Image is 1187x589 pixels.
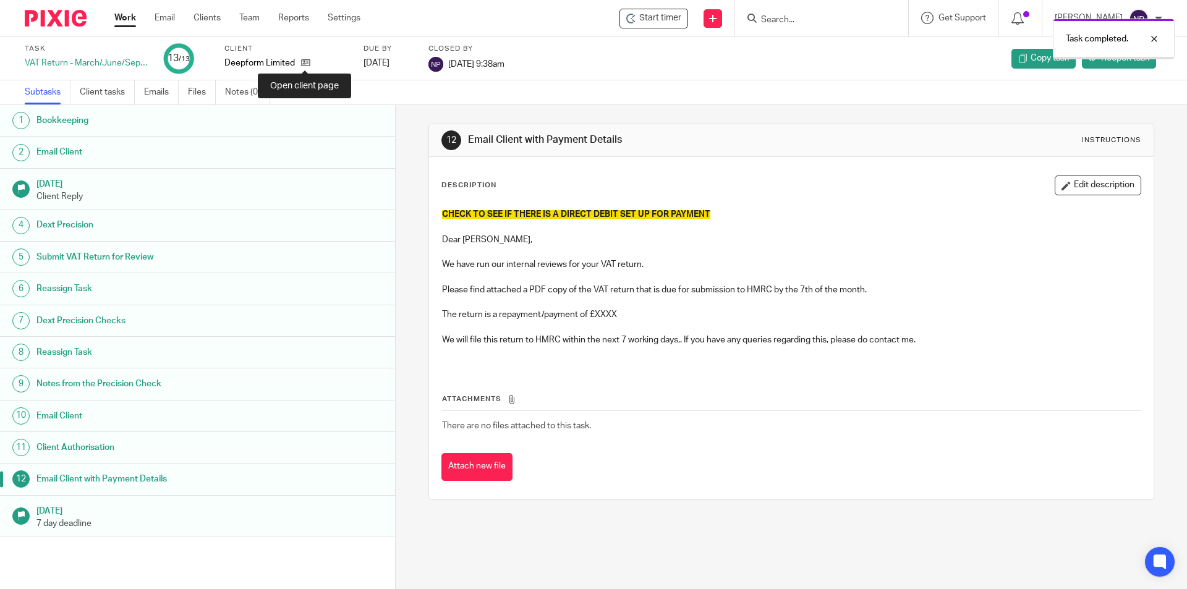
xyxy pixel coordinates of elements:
[12,217,30,234] div: 4
[36,248,268,266] h1: Submit VAT Return for Review
[224,44,348,54] label: Client
[36,517,383,530] p: 7 day deadline
[619,9,688,28] div: Deepform Limited - VAT Return - March/June/Sept/Dec
[1066,33,1128,45] p: Task completed.
[194,12,221,24] a: Clients
[441,453,513,481] button: Attach new file
[36,143,268,161] h1: Email Client
[442,422,591,430] span: There are no files attached to this task.
[12,344,30,361] div: 8
[36,216,268,234] h1: Dext Precision
[36,375,268,393] h1: Notes from the Precision Check
[36,111,268,130] h1: Bookkeeping
[144,80,179,104] a: Emails
[442,284,1140,296] p: Please find attached a PDF copy of the VAT return that is due for submission to HMRC by the 7th o...
[25,80,70,104] a: Subtasks
[1082,135,1141,145] div: Instructions
[442,210,710,219] span: CHECK TO SEE IF THERE IS A DIRECT DEBIT SET UP FOR PAYMENT
[188,80,216,104] a: Files
[36,470,268,488] h1: Email Client with Payment Details
[36,279,268,298] h1: Reassign Task
[428,57,443,72] img: svg%3E
[36,407,268,425] h1: Email Client
[442,234,1140,246] p: Dear [PERSON_NAME],
[12,439,30,456] div: 11
[36,311,268,330] h1: Dext Precision Checks
[12,312,30,329] div: 7
[25,44,148,54] label: Task
[224,57,295,69] p: Deepform Limited
[168,51,190,66] div: 13
[25,57,148,69] div: VAT Return - March/June/Sept/Dec
[12,470,30,488] div: 12
[278,12,309,24] a: Reports
[441,180,496,190] p: Description
[12,407,30,425] div: 10
[442,334,1140,346] p: We will file this return to HMRC within the next 7 working days,. If you have any queries regardi...
[36,502,383,517] h1: [DATE]
[442,258,1140,271] p: We have run our internal reviews for your VAT return.
[364,57,413,69] div: [DATE]
[12,112,30,129] div: 1
[442,396,501,402] span: Attachments
[12,280,30,297] div: 6
[25,10,87,27] img: Pixie
[225,80,270,104] a: Notes (0)
[1129,9,1149,28] img: svg%3E
[155,12,175,24] a: Email
[428,44,504,54] label: Closed by
[36,175,383,190] h1: [DATE]
[1055,176,1141,195] button: Edit description
[36,190,383,203] p: Client Reply
[36,438,268,457] h1: Client Authorisation
[441,130,461,150] div: 12
[448,59,504,68] span: [DATE] 9:38am
[442,308,1140,321] p: The return is a repayment/payment of £XXXX
[179,56,190,62] small: /13
[36,343,268,362] h1: Reassign Task
[12,144,30,161] div: 2
[12,248,30,266] div: 5
[364,44,413,54] label: Due by
[80,80,135,104] a: Client tasks
[328,12,360,24] a: Settings
[12,375,30,392] div: 9
[468,133,818,146] h1: Email Client with Payment Details
[239,12,260,24] a: Team
[279,80,327,104] a: Audit logs
[114,12,136,24] a: Work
